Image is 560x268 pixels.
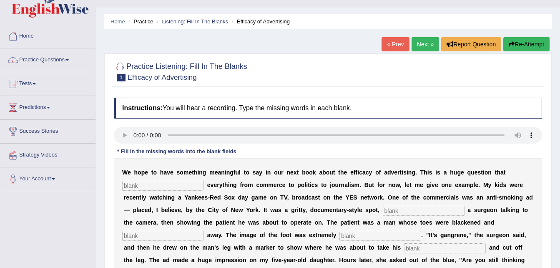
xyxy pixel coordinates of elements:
[287,194,289,201] b: ,
[357,169,359,176] b: i
[153,169,157,176] b: o
[388,182,392,188] b: n
[488,182,492,188] b: y
[330,182,331,188] b: j
[429,169,432,176] b: s
[313,169,316,176] b: k
[305,194,309,201] b: d
[392,182,396,188] b: o
[276,182,279,188] b: r
[145,169,148,176] b: e
[327,194,331,201] b: n
[188,194,191,201] b: a
[255,194,258,201] b: a
[369,169,372,176] b: y
[162,18,228,25] a: Listening: Fill In The Blanks
[210,194,214,201] b: R
[408,169,412,176] b: n
[495,182,498,188] b: k
[278,169,281,176] b: u
[412,169,415,176] b: g
[395,182,399,188] b: w
[377,182,379,188] b: f
[177,169,180,176] b: s
[471,169,475,176] b: u
[183,169,188,176] b: m
[126,18,153,25] li: Practice
[298,194,301,201] b: o
[407,169,408,176] b: i
[239,169,241,176] b: l
[369,194,374,201] b: w
[383,182,385,188] b: r
[456,194,459,201] b: s
[441,182,445,188] b: o
[402,169,403,176] b: i
[323,182,327,188] b: o
[424,169,427,176] b: h
[195,194,198,201] b: k
[481,169,483,176] b: t
[122,181,204,191] input: blank
[302,169,306,176] b: b
[353,194,357,201] b: S
[191,194,195,201] b: n
[412,37,439,51] a: Next »
[141,169,145,176] b: p
[387,169,391,176] b: d
[203,169,206,176] b: g
[292,194,296,201] b: b
[136,194,140,201] b: n
[201,194,205,201] b: e
[383,206,465,216] input: blank
[397,169,399,176] b: r
[455,182,458,188] b: e
[483,169,485,176] b: i
[159,194,163,201] b: c
[462,182,465,188] b: a
[413,194,417,201] b: h
[266,169,267,176] b: i
[404,243,486,253] input: blank
[430,182,432,188] b: i
[470,182,474,188] b: p
[318,194,320,201] b: t
[256,169,259,176] b: a
[259,169,262,176] b: y
[157,194,159,201] b: t
[230,169,234,176] b: g
[488,169,492,176] b: n
[383,194,384,201] b: .
[409,182,412,188] b: t
[138,169,141,176] b: o
[400,169,402,176] b: t
[122,104,163,111] b: Instructions:
[197,169,199,176] b: i
[379,194,383,201] b: k
[309,169,313,176] b: o
[478,182,480,188] b: .
[335,182,339,188] b: u
[315,182,318,188] b: s
[354,182,359,188] b: m
[279,182,282,188] b: c
[308,182,310,188] b: t
[375,169,379,176] b: o
[219,182,223,188] b: y
[291,182,294,188] b: o
[427,182,430,188] b: g
[209,169,214,176] b: m
[170,169,173,176] b: e
[282,182,286,188] b: e
[134,169,138,176] b: h
[514,182,517,188] b: e
[0,72,95,93] a: Tests
[504,169,506,176] b: t
[341,182,345,188] b: n
[246,169,249,176] b: o
[356,169,358,176] b: f
[338,169,340,176] b: t
[230,18,290,25] li: Efficacy of Advertising
[188,169,192,176] b: e
[168,194,171,201] b: n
